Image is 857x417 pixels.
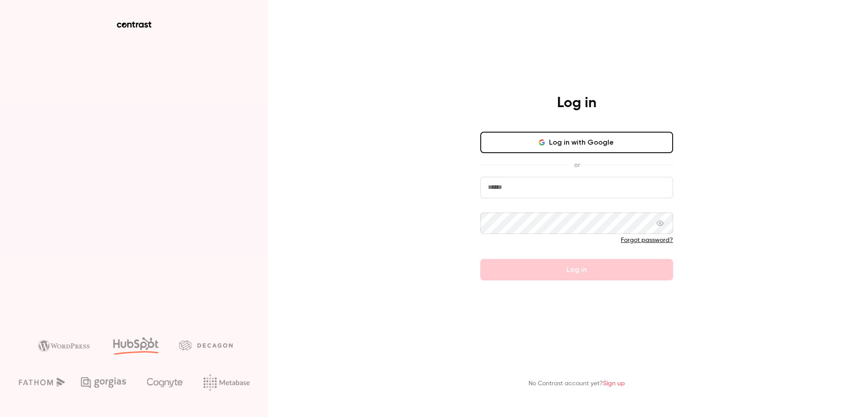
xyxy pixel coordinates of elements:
[621,237,673,243] a: Forgot password?
[603,380,625,387] a: Sign up
[480,132,673,153] button: Log in with Google
[528,379,625,388] p: No Contrast account yet?
[179,340,233,350] img: decagon
[570,160,584,170] span: or
[557,94,596,112] h4: Log in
